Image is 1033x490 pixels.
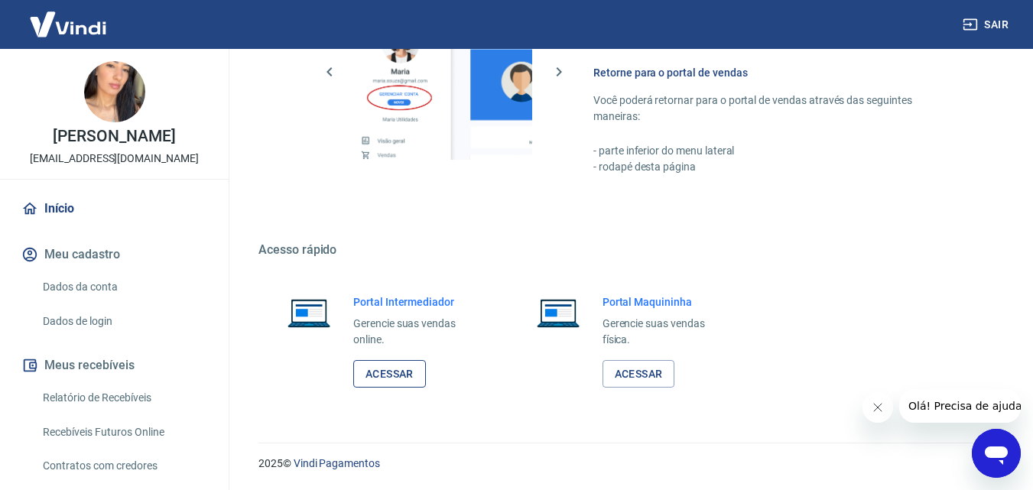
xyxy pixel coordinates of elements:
a: Vindi Pagamentos [294,457,380,469]
iframe: Botão para abrir a janela de mensagens [972,429,1021,478]
h6: Retorne para o portal de vendas [593,65,960,80]
a: Recebíveis Futuros Online [37,417,210,448]
a: Início [18,192,210,226]
h6: Portal Maquininha [603,294,729,310]
span: Olá! Precisa de ajuda? [9,11,128,23]
a: Contratos com credores [37,450,210,482]
p: Gerencie suas vendas física. [603,316,729,348]
img: Imagem de um notebook aberto [526,294,590,331]
h6: Portal Intermediador [353,294,480,310]
a: Relatório de Recebíveis [37,382,210,414]
p: 2025 © [258,456,996,472]
button: Sair [960,11,1015,39]
img: 359093d4-0516-47b8-bdde-38bc42cacfb2.jpeg [84,61,145,122]
p: - parte inferior do menu lateral [593,143,960,159]
p: Você poderá retornar para o portal de vendas através das seguintes maneiras: [593,92,960,125]
iframe: Mensagem da empresa [899,389,1021,423]
a: Dados de login [37,306,210,337]
a: Acessar [603,360,675,388]
p: Gerencie suas vendas online. [353,316,480,348]
a: Dados da conta [37,271,210,303]
button: Meus recebíveis [18,349,210,382]
button: Meu cadastro [18,238,210,271]
p: - rodapé desta página [593,159,960,175]
img: Imagem de um notebook aberto [277,294,341,331]
p: [PERSON_NAME] [53,128,175,144]
a: Acessar [353,360,426,388]
p: [EMAIL_ADDRESS][DOMAIN_NAME] [30,151,199,167]
img: Vindi [18,1,118,47]
h5: Acesso rápido [258,242,996,258]
iframe: Fechar mensagem [862,392,893,423]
